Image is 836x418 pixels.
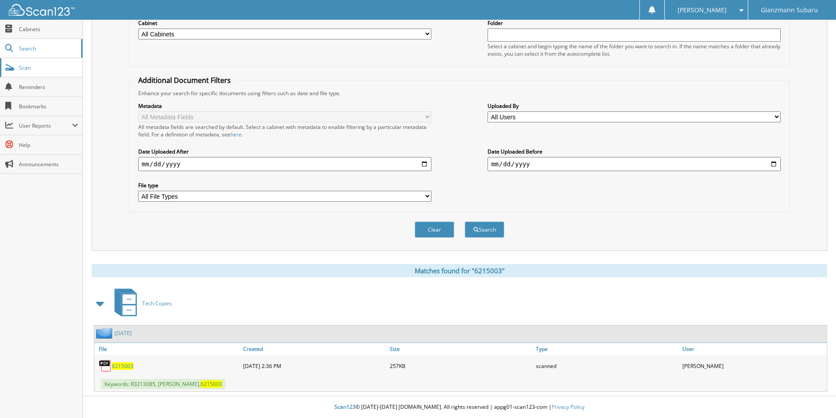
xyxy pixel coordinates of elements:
[534,357,680,375] div: scanned
[488,19,781,27] label: Folder
[138,182,431,189] label: File type
[680,357,827,375] div: [PERSON_NAME]
[94,343,241,355] a: File
[138,148,431,155] label: Date Uploaded After
[388,343,534,355] a: Size
[83,397,836,418] div: © [DATE]-[DATE] [DOMAIN_NAME]. All rights reserved | appg01-scan123-com |
[19,64,78,71] span: Scan
[142,300,172,307] span: Tech Copies
[138,123,431,138] div: All metadata fields are searched by default. Select a cabinet with metadata to enable filtering b...
[19,83,78,91] span: Reminders
[334,403,355,411] span: Scan123
[92,264,827,277] div: Matches found for "6215003"
[9,4,75,16] img: scan123-logo-white.svg
[112,362,133,370] a: 6215003
[19,141,78,149] span: Help
[138,102,431,110] label: Metadata
[552,403,585,411] a: Privacy Policy
[134,75,235,85] legend: Additional Document Filters
[19,103,78,110] span: Bookmarks
[101,379,226,389] span: Keywords: R3213085, [PERSON_NAME],
[680,343,827,355] a: User
[230,131,242,138] a: here
[115,329,132,337] a: [DATE]
[109,286,172,321] a: Tech Copies
[96,328,115,339] img: folder2.png
[534,343,680,355] a: Type
[415,222,454,238] button: Clear
[488,43,781,57] div: Select a cabinet and begin typing the name of the folder you want to search in. If the name match...
[678,7,727,13] span: [PERSON_NAME]
[241,357,388,375] div: [DATE] 2:36 PM
[465,222,504,238] button: Search
[241,343,388,355] a: Created
[138,19,431,27] label: Cabinet
[19,25,78,33] span: Cabinets
[488,102,781,110] label: Uploaded By
[134,89,785,97] div: Enhance your search for specific documents using filters such as date and file type.
[19,161,78,168] span: Announcements
[138,157,431,171] input: start
[19,45,77,52] span: Search
[488,157,781,171] input: end
[201,380,222,388] span: 6215003
[488,148,781,155] label: Date Uploaded Before
[99,359,112,372] img: PDF.png
[792,376,836,418] iframe: Chat Widget
[19,122,72,129] span: User Reports
[388,357,534,375] div: 257KB
[761,7,818,13] span: Glanzmann Subaru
